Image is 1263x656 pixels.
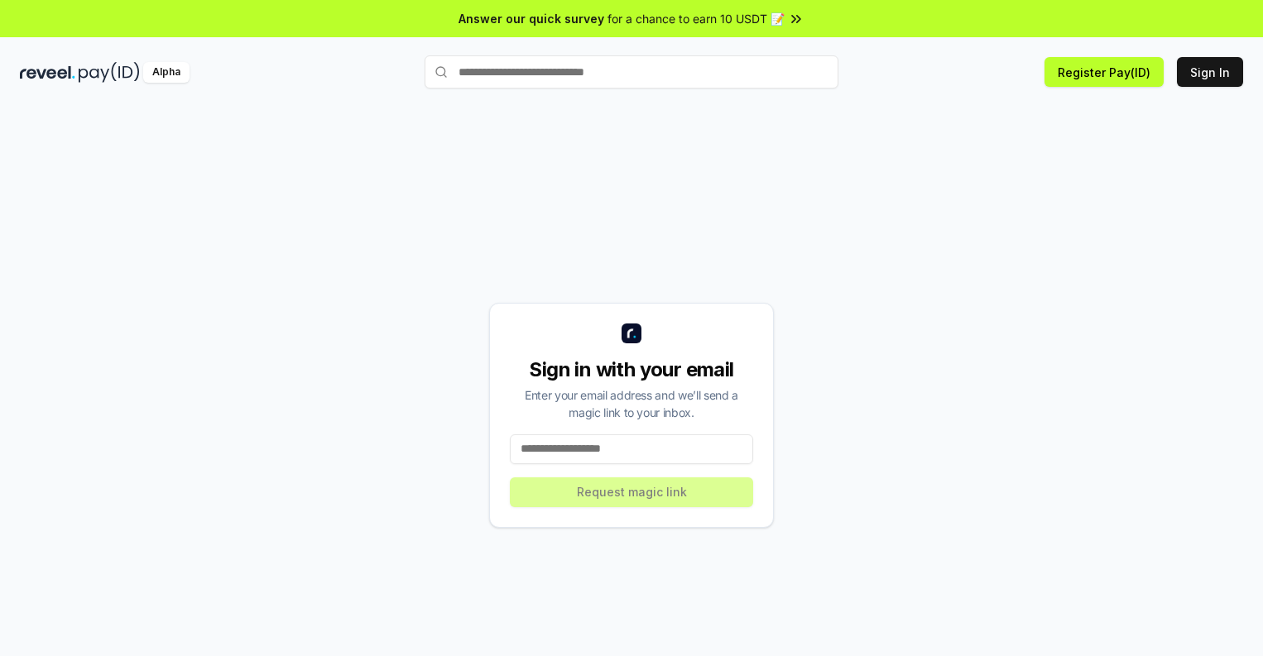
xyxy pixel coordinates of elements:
div: Sign in with your email [510,357,753,383]
span: Answer our quick survey [459,10,604,27]
button: Sign In [1177,57,1243,87]
div: Enter your email address and we’ll send a magic link to your inbox. [510,386,753,421]
div: Alpha [143,62,190,83]
button: Register Pay(ID) [1044,57,1164,87]
span: for a chance to earn 10 USDT 📝 [607,10,785,27]
img: reveel_dark [20,62,75,83]
img: pay_id [79,62,140,83]
img: logo_small [622,323,641,343]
